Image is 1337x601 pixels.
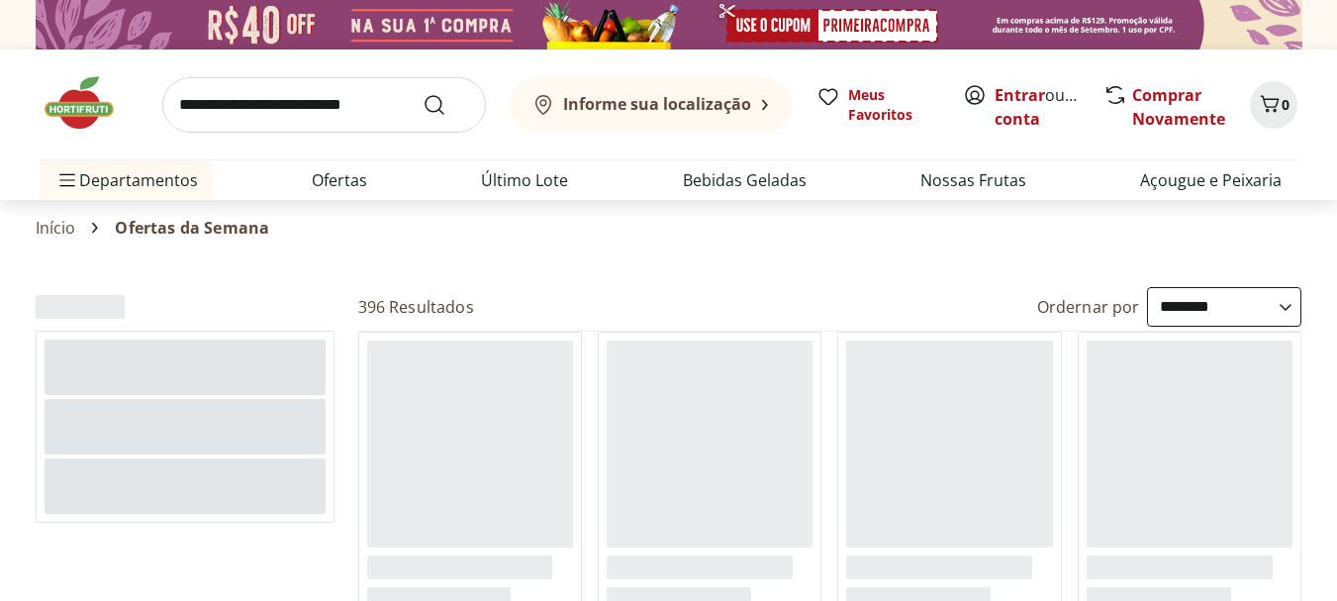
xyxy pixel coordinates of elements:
a: Açougue e Peixaria [1140,168,1282,192]
button: Informe sua localização [510,77,793,133]
span: ou [995,83,1083,131]
a: Entrar [995,84,1045,106]
a: Início [36,219,76,237]
span: 0 [1282,95,1289,114]
b: Informe sua localização [563,93,751,115]
a: Ofertas [312,168,367,192]
a: Comprar Novamente [1132,84,1225,130]
input: search [162,77,486,133]
h2: 396 Resultados [358,296,474,318]
a: Nossas Frutas [920,168,1026,192]
button: Menu [55,156,79,204]
span: Departamentos [55,156,198,204]
img: Hortifruti [40,73,139,133]
a: Último Lote [481,168,568,192]
a: Bebidas Geladas [683,168,807,192]
button: Carrinho [1250,81,1297,129]
span: Ofertas da Semana [115,219,269,237]
label: Ordernar por [1037,296,1140,318]
a: Criar conta [995,84,1103,130]
a: Meus Favoritos [816,85,939,125]
button: Submit Search [423,93,470,117]
span: Meus Favoritos [848,85,939,125]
